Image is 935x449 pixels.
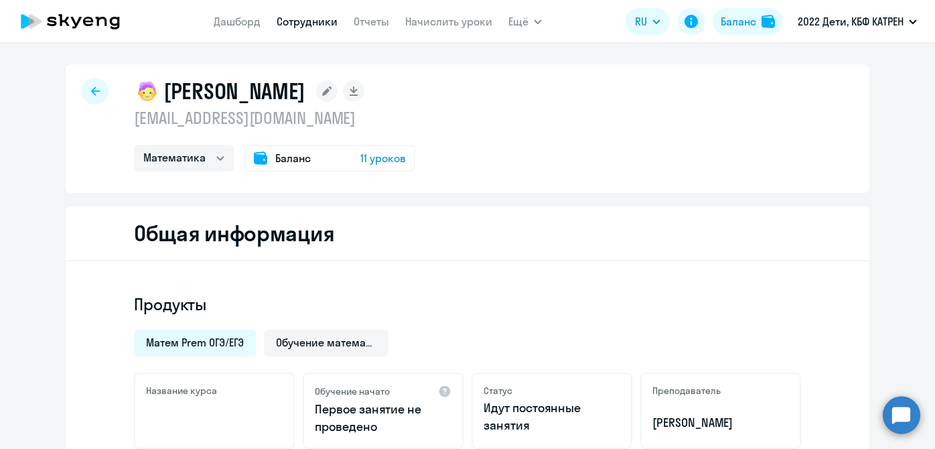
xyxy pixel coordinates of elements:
[798,13,904,29] p: 2022 Дети, КБФ КАТРЕН
[721,13,756,29] div: Баланс
[146,385,217,397] h5: Название курса
[626,8,670,35] button: RU
[791,5,924,38] button: 2022 Дети, КБФ КАТРЕН
[214,15,261,28] a: Дашборд
[276,335,376,350] span: Обучение математике ребенка
[163,78,305,105] h1: [PERSON_NAME]
[277,15,338,28] a: Сотрудники
[484,385,512,397] h5: Статус
[315,401,451,436] p: Первое занятие не проведено
[508,13,528,29] span: Ещё
[134,78,161,105] img: child
[134,107,415,129] p: [EMAIL_ADDRESS][DOMAIN_NAME]
[315,385,390,397] h5: Обучение начато
[360,150,406,166] span: 11 уроков
[508,8,542,35] button: Ещё
[635,13,647,29] span: RU
[405,15,492,28] a: Начислить уроки
[652,385,721,397] h5: Преподаватель
[146,335,244,350] span: Матем Prem ОГЭ/ЕГЭ
[275,150,311,166] span: Баланс
[134,220,334,247] h2: Общая информация
[354,15,389,28] a: Отчеты
[484,399,620,434] p: Идут постоянные занятия
[134,294,801,315] h4: Продукты
[713,8,783,35] button: Балансbalance
[652,414,789,432] p: [PERSON_NAME]
[762,15,775,28] img: balance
